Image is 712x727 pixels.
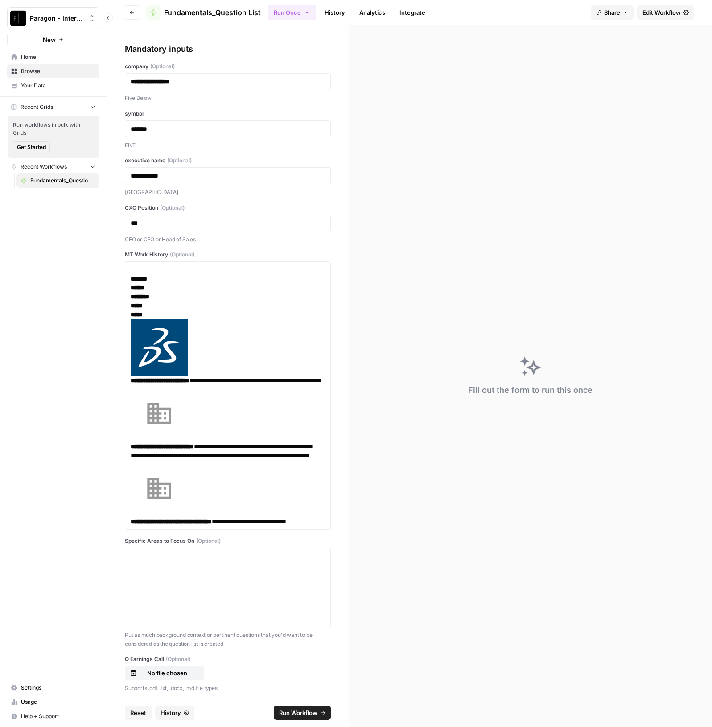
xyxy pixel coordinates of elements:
button: Recent Grids [7,100,99,114]
span: (Optional) [170,251,194,259]
span: Settings [21,684,95,692]
span: (Optional) [166,655,190,663]
span: Run Workflow [279,708,317,717]
p: No file chosen [139,669,196,677]
a: Usage [7,695,99,709]
div: Mandatory inputs [125,43,331,55]
span: Help + Support [21,712,95,720]
span: Home [21,53,95,61]
span: (Optional) [167,157,192,165]
span: New [43,35,56,44]
span: (Optional) [150,62,175,70]
a: Settings [7,681,99,695]
button: Recent Workflows [7,160,99,173]
p: Supports .pdf, .txt, .docx, .md file types [125,684,331,693]
span: (Optional) [160,204,185,212]
span: Fundamentals_Question List [164,7,261,18]
a: Home [7,50,99,64]
span: Recent Grids [21,103,53,111]
label: MT Work History [125,251,331,259]
button: History [155,706,194,720]
button: Reset [125,706,152,720]
p: FIVE [125,141,331,150]
label: executive name [125,157,331,165]
a: Fundamentals_Question List [16,173,99,188]
span: Run workflows in bulk with Grids [13,121,94,137]
button: Run Workflow [274,706,331,720]
button: No file chosen [125,666,204,680]
span: History [161,708,181,717]
a: Fundamentals_Question List [146,5,261,20]
label: company [125,62,331,70]
button: Run Once [268,5,316,20]
span: Reset [130,708,146,717]
label: Q Earnings Call [125,655,331,663]
p: Put as much background context or pertinent questions that you'd want to be considered as the que... [125,631,331,648]
img: Paragon - Internal Usage Logo [10,10,26,26]
label: symbol [125,110,331,118]
span: Recent Workflows [21,163,67,171]
p: Five Below [125,94,331,103]
a: Integrate [394,5,431,20]
a: Browse [7,64,99,78]
div: Fill out the form to run this once [468,384,593,397]
a: Edit Workflow [637,5,694,20]
a: Analytics [354,5,391,20]
span: Get Started [17,143,46,151]
span: Fundamentals_Question List [30,177,95,185]
a: History [319,5,350,20]
button: Workspace: Paragon - Internal Usage [7,7,99,29]
span: Your Data [21,82,95,90]
img: 77162 [131,460,188,517]
button: Get Started [13,141,50,153]
span: Edit Workflow [642,8,681,17]
label: CXO Position [125,204,331,212]
button: Help + Support [7,709,99,723]
span: Paragon - Internal Usage [30,14,84,23]
p: [GEOGRAPHIC_DATA] [125,188,331,197]
span: Share [604,8,620,17]
span: (Optional) [196,537,221,545]
span: Browse [21,67,95,75]
button: New [7,33,99,46]
label: Specific Areas to Focus On [125,537,331,545]
span: Usage [21,698,95,706]
p: CEO or CFO or Head of Sales [125,235,331,244]
button: Share [591,5,634,20]
a: Your Data [7,78,99,93]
